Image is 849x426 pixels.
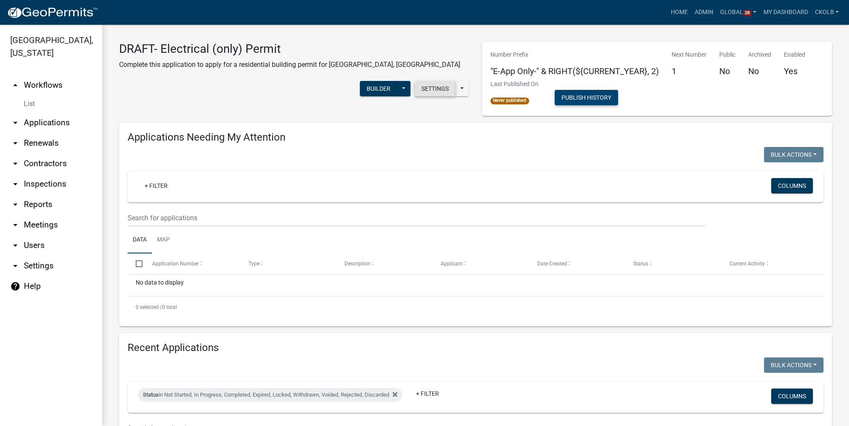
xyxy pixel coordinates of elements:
[764,357,823,373] button: Bulk Actions
[128,131,823,144] h4: Applications Needing My Attention
[771,178,813,193] button: Columns
[784,50,805,59] p: Enabled
[719,50,735,59] p: Public
[555,90,618,105] button: Publish History
[555,95,618,102] wm-modal-confirm: Workflow Publish History
[717,4,760,20] a: Global28
[10,199,20,210] i: arrow_drop_down
[625,253,721,274] datatable-header-cell: Status
[152,261,199,267] span: Application Number
[490,80,538,89] p: Last Published On
[529,253,625,274] datatable-header-cell: Date Created
[10,158,20,169] i: arrow_drop_down
[360,81,397,96] button: Builder
[667,4,691,20] a: Home
[128,275,823,296] div: No data to display
[10,118,20,128] i: arrow_drop_down
[415,81,456,96] button: Settings
[748,50,771,59] p: Archived
[143,391,159,398] span: Status
[760,4,811,20] a: My Dashboard
[10,261,20,271] i: arrow_drop_down
[144,253,240,274] datatable-header-cell: Application Number
[743,10,752,17] span: 28
[771,389,813,404] button: Columns
[138,178,174,193] a: + Filter
[248,261,259,267] span: Type
[10,80,20,90] i: arrow_drop_up
[119,42,460,56] h3: DRAFT- Electrical (only) Permit
[336,253,433,274] datatable-header-cell: Description
[10,179,20,189] i: arrow_drop_down
[672,66,707,76] h5: 1
[240,253,336,274] datatable-header-cell: Type
[128,296,823,318] div: 0 total
[10,281,20,291] i: help
[128,209,705,227] input: Search for applications
[811,4,842,20] a: ckolb
[10,240,20,250] i: arrow_drop_down
[784,66,805,76] h5: Yes
[433,253,529,274] datatable-header-cell: Applicant
[729,261,765,267] span: Current Activity
[128,227,152,254] a: Data
[490,98,529,104] span: Never published
[128,342,823,354] h4: Recent Applications
[537,261,567,267] span: Date Created
[691,4,717,20] a: Admin
[138,388,402,402] div: in Not Started, In Progress, Completed, Expired, Locked, Withdrawn, Voided, Rejected, Discarded
[119,60,460,70] p: Complete this application to apply for a residential building permit for [GEOGRAPHIC_DATA], [GEOG...
[10,138,20,148] i: arrow_drop_down
[128,253,144,274] datatable-header-cell: Select
[409,386,446,401] a: + Filter
[136,304,162,310] span: 0 selected /
[152,227,175,254] a: Map
[764,147,823,162] button: Bulk Actions
[441,261,463,267] span: Applicant
[672,50,707,59] p: Next Number
[719,66,735,76] h5: No
[10,220,20,230] i: arrow_drop_down
[490,66,659,76] h5: "E-App Only-" & RIGHT(${CURRENT_YEAR}, 2)
[490,50,659,59] p: Number Prefix
[721,253,818,274] datatable-header-cell: Current Activity
[345,261,370,267] span: Description
[748,66,771,76] h5: No
[633,261,648,267] span: Status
